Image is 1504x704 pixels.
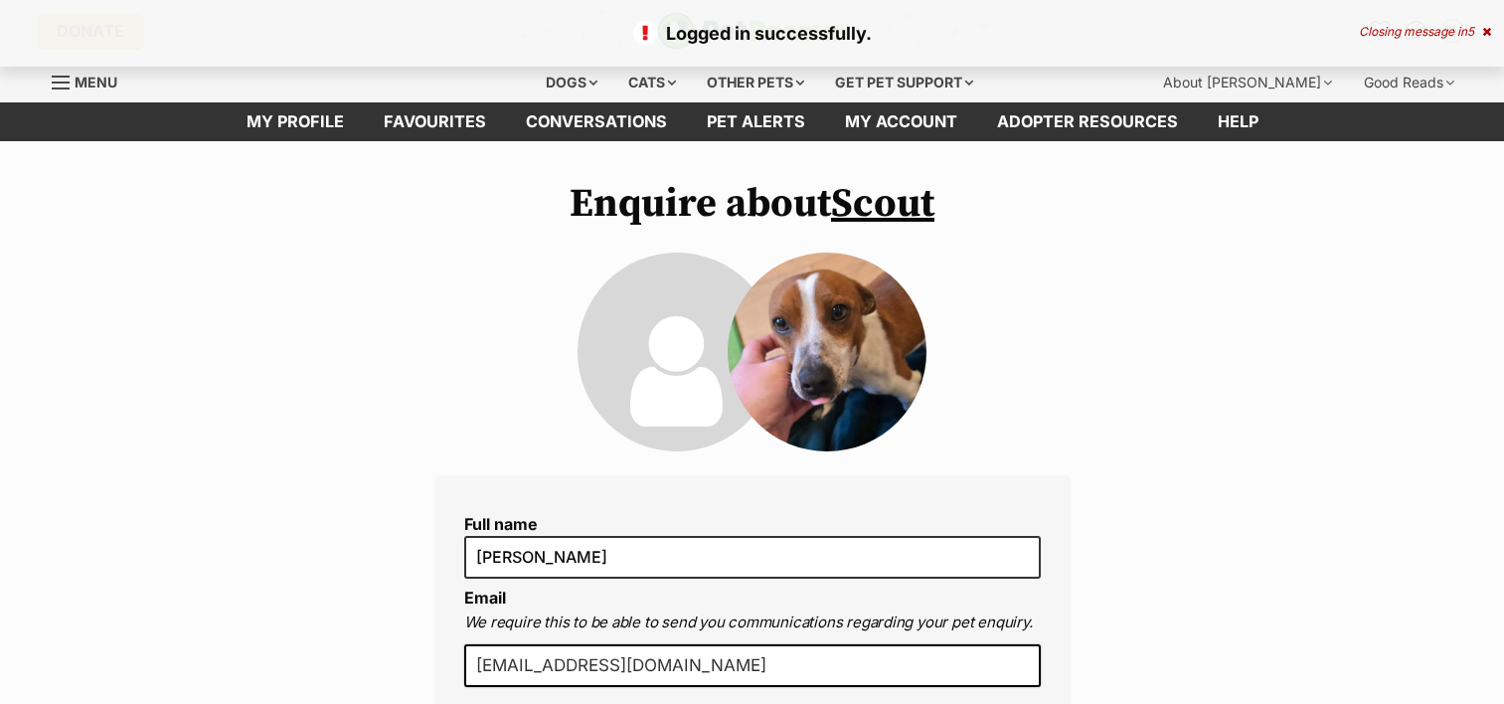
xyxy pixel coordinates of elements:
a: My account [825,102,977,141]
a: Adopter resources [977,102,1198,141]
div: Good Reads [1350,63,1468,102]
div: Cats [614,63,690,102]
input: E.g. Jimmy Chew [464,536,1041,578]
div: Get pet support [821,63,987,102]
a: Scout [831,179,934,229]
div: About [PERSON_NAME] [1149,63,1346,102]
label: Full name [464,515,1041,533]
a: My profile [227,102,364,141]
div: Other pets [693,63,818,102]
img: Scout [728,253,926,451]
span: Menu [75,74,117,90]
a: Menu [52,63,131,98]
a: Favourites [364,102,506,141]
label: Email [464,588,506,608]
div: Dogs [532,63,611,102]
a: Help [1198,102,1278,141]
a: conversations [506,102,687,141]
p: We require this to be able to send you communications regarding your pet enquiry. [464,612,1041,634]
a: Pet alerts [687,102,825,141]
h1: Enquire about [434,181,1071,227]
